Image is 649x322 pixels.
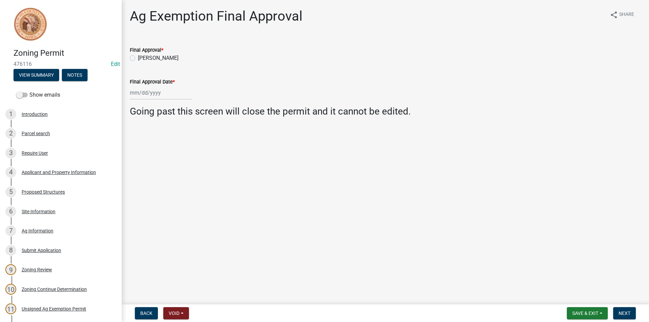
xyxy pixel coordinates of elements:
[14,48,116,58] h4: Zoning Permit
[14,7,47,41] img: Sioux County, Iowa
[22,287,87,292] div: Zoning Continue Determination
[135,307,158,319] button: Back
[619,311,630,316] span: Next
[604,8,640,21] button: shareShare
[5,206,16,217] div: 6
[14,69,59,81] button: View Summary
[130,80,175,84] label: Final Approval Date
[169,311,179,316] span: Void
[5,109,16,120] div: 1
[14,61,108,67] span: 476116
[22,267,52,272] div: Zoning Review
[22,228,53,233] div: Ag Information
[572,311,598,316] span: Save & Exit
[22,131,50,136] div: Parcel search
[22,190,65,194] div: Proposed Structures
[613,307,636,319] button: Next
[22,151,48,155] div: Require User
[62,69,88,81] button: Notes
[5,187,16,197] div: 5
[111,61,120,67] wm-modal-confirm: Edit Application Number
[5,284,16,295] div: 10
[138,54,178,62] label: [PERSON_NAME]
[14,73,59,78] wm-modal-confirm: Summary
[619,11,634,19] span: Share
[16,91,60,99] label: Show emails
[22,306,86,311] div: Unsigned Ag Exemption Permit
[130,86,192,100] input: mm/dd/yyyy
[22,112,48,117] div: Introduction
[140,311,152,316] span: Back
[5,225,16,236] div: 7
[5,303,16,314] div: 11
[610,11,618,19] i: share
[567,307,608,319] button: Save & Exit
[5,148,16,158] div: 3
[5,128,16,139] div: 2
[22,209,55,214] div: Site Information
[111,61,120,67] a: Edit
[62,73,88,78] wm-modal-confirm: Notes
[22,248,61,253] div: Submit Application
[130,8,303,24] h1: Ag Exemption Final Approval
[163,307,189,319] button: Void
[130,48,163,53] label: Final Approval
[5,245,16,256] div: 8
[5,167,16,178] div: 4
[130,106,641,117] h3: Going past this screen will close the permit and it cannot be edited.
[5,264,16,275] div: 9
[22,170,96,175] div: Applicant and Property Information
